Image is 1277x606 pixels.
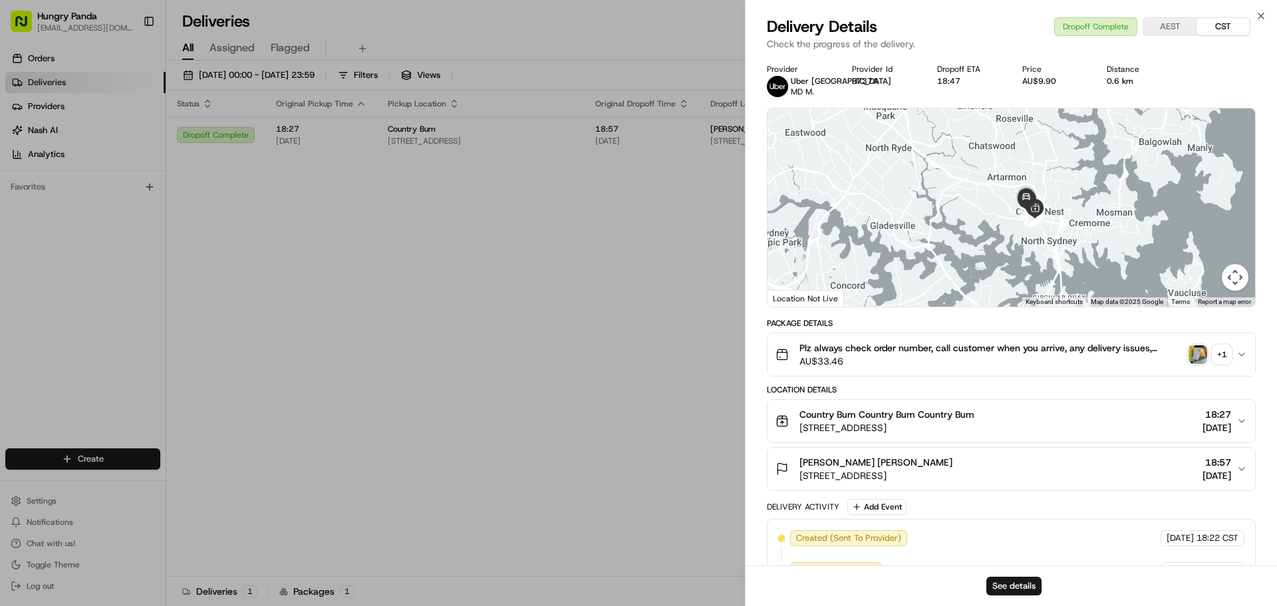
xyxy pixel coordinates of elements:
[767,502,839,512] div: Delivery Activity
[60,140,183,151] div: We're available if you need us!
[1212,345,1231,364] div: + 1
[1022,64,1086,75] div: Price
[768,400,1255,442] button: Country Bum Country Bum Country Bum[STREET_ADDRESS]18:27[DATE]
[767,76,788,97] img: uber-new-logo.jpeg
[1171,298,1190,305] a: Terms (opens in new tab)
[28,127,52,151] img: 1753817452368-0c19585d-7be3-40d9-9a41-2dc781b3d1eb
[937,76,1001,86] div: 18:47
[1026,297,1083,307] button: Keyboard shortcuts
[1189,345,1207,364] img: photo_proof_of_pickup image
[1019,204,1034,218] div: 9
[1203,469,1231,482] span: [DATE]
[1028,212,1043,226] div: 7
[852,64,916,75] div: Provider Id
[937,64,1001,75] div: Dropoff ETA
[767,64,831,75] div: Provider
[13,53,242,75] p: Welcome 👋
[1222,264,1248,291] button: Map camera controls
[767,384,1256,395] div: Location Details
[1203,421,1231,434] span: [DATE]
[1197,18,1250,35] button: CST
[27,297,102,311] span: Knowledge Base
[1107,76,1171,86] div: 0.6 km
[1189,345,1231,364] button: photo_proof_of_pickup image+1
[799,456,952,469] span: [PERSON_NAME] [PERSON_NAME]
[852,76,878,86] button: B737A
[44,242,49,253] span: •
[791,76,891,86] span: Uber [GEOGRAPHIC_DATA]
[1029,212,1044,226] div: 4
[1203,408,1231,421] span: 18:27
[13,194,35,215] img: Bea Lacdao
[112,299,123,309] div: 💻
[51,242,82,253] span: 8月15日
[27,207,37,218] img: 1736555255976-a54dd68f-1ca7-489b-9aae-adbdc363a1c4
[767,16,877,37] span: Delivery Details
[13,173,89,184] div: Past conversations
[791,86,814,97] span: MD M.
[118,206,149,217] span: 8月19日
[799,341,1183,355] span: Plz always check order number, call customer when you arrive, any delivery issues, Contact WhatsA...
[35,86,219,100] input: Clear
[796,532,901,544] span: Created (Sent To Provider)
[767,318,1256,329] div: Package Details
[13,127,37,151] img: 1736555255976-a54dd68f-1ca7-489b-9aae-adbdc363a1c4
[226,131,242,147] button: Start new chat
[768,290,844,307] div: Location Not Live
[1198,298,1251,305] a: Report a map error
[126,297,213,311] span: API Documentation
[799,408,974,421] span: Country Bum Country Bum Country Bum
[206,170,242,186] button: See all
[60,127,218,140] div: Start new chat
[110,206,115,217] span: •
[1022,76,1086,86] div: AU$9.90
[768,448,1255,490] button: [PERSON_NAME] [PERSON_NAME][STREET_ADDRESS]18:57[DATE]
[132,330,161,340] span: Pylon
[986,577,1042,595] button: See details
[768,333,1255,376] button: Plz always check order number, call customer when you arrive, any delivery issues, Contact WhatsA...
[1143,18,1197,35] button: AEST
[1197,532,1238,544] span: 18:22 CST
[771,289,815,307] img: Google
[796,564,875,576] span: Not Assigned Driver
[1091,298,1163,305] span: Map data ©2025 Google
[107,292,219,316] a: 💻API Documentation
[13,299,24,309] div: 📗
[767,37,1256,51] p: Check the progress of the delivery.
[41,206,108,217] span: [PERSON_NAME]
[13,13,40,40] img: Nash
[799,469,952,482] span: [STREET_ADDRESS]
[847,499,907,515] button: Add Event
[94,329,161,340] a: Powered byPylon
[1167,532,1194,544] span: [DATE]
[8,292,107,316] a: 📗Knowledge Base
[1197,564,1238,576] span: 18:22 CST
[1203,456,1231,469] span: 18:57
[1107,64,1171,75] div: Distance
[771,289,815,307] a: Open this area in Google Maps (opens a new window)
[1167,564,1194,576] span: [DATE]
[799,355,1183,368] span: AU$33.46
[799,421,974,434] span: [STREET_ADDRESS]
